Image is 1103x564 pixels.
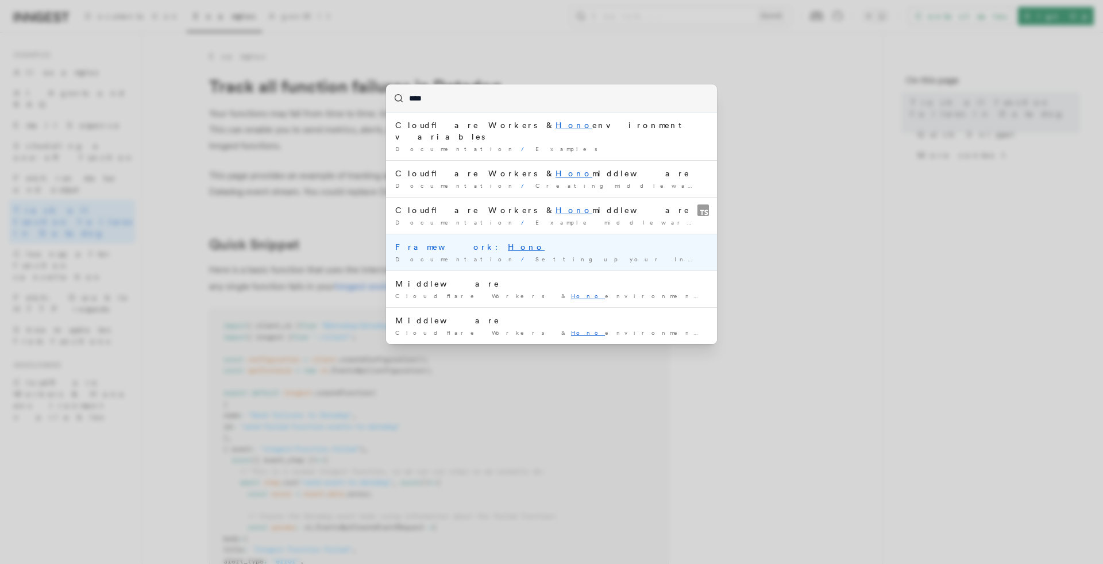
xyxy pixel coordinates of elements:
[556,121,592,130] mark: Hono
[395,119,708,142] div: Cloudflare Workers & environment variables
[395,168,708,179] div: Cloudflare Workers & middleware
[395,278,708,289] div: Middleware
[535,219,776,226] span: Example middleware v2.0.0+
[535,145,604,152] span: Examples
[395,256,516,262] span: Documentation
[395,145,516,152] span: Documentation
[395,329,708,337] div: Cloudflare Workers & environment variables Contact salesSign Up
[556,206,592,215] mark: Hono
[395,241,708,253] div: Framework:
[535,182,709,189] span: Creating middleware
[521,145,531,152] span: /
[395,292,708,300] div: Cloudflare Workers & environment variables Contact salesSign Up
[395,219,516,226] span: Documentation
[521,219,531,226] span: /
[508,242,545,252] mark: Hono
[571,292,605,299] mark: Hono
[571,329,605,336] mark: Hono
[556,169,592,178] mark: Hono
[535,256,759,262] span: Setting up your Inngest app
[521,256,531,262] span: /
[395,315,708,326] div: Middleware
[521,182,531,189] span: /
[395,182,516,189] span: Documentation
[395,204,708,216] div: Cloudflare Workers & middleware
